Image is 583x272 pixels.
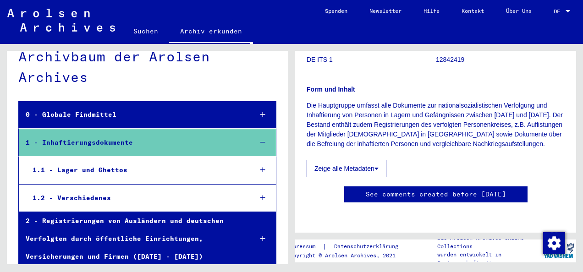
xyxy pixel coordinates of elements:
[307,160,386,177] button: Zeige alle Metadaten
[19,212,245,266] div: 2 - Registrierungen von Ausländern und deutschen Verfolgten durch öffentliche Einrichtungen, Vers...
[554,8,564,15] span: DE
[327,242,409,251] a: Datenschutzerklärung
[307,86,355,93] b: Form und Inhalt
[169,20,253,44] a: Archiv erkunden
[7,9,115,32] img: Arolsen_neg.svg
[286,242,323,251] a: Impressum
[366,190,506,199] a: See comments created before [DATE]
[19,134,245,152] div: 1 - Inhaftierungsdokumente
[542,239,576,262] img: yv_logo.png
[122,20,169,42] a: Suchen
[19,106,245,124] div: 0 - Globale Findmittel
[286,242,409,251] div: |
[18,46,276,87] div: Archivbaum der Arolsen Archives
[437,234,541,250] p: Die Arolsen Archives Online-Collections
[286,251,409,260] p: Copyright © Arolsen Archives, 2021
[437,250,541,267] p: wurden entwickelt in Partnerschaft mit
[26,161,245,179] div: 1.1 - Lager und Ghettos
[543,232,565,254] img: Zustimmung ändern
[26,189,245,207] div: 1.2 - Verschiedenes
[307,55,435,65] p: DE ITS 1
[307,101,565,149] p: Die Hauptgruppe umfasst alle Dokumente zur nationalsozialistischen Verfolgung und Inhaftierung vo...
[436,55,565,65] p: 12842419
